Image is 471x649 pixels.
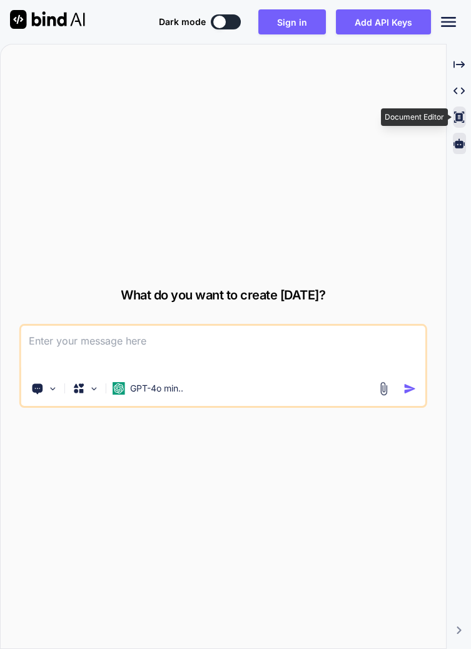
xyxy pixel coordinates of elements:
img: Pick Tools [48,383,58,394]
img: Pick Models [89,383,99,394]
img: attachment [377,382,391,396]
span: What do you want to create [DATE]? [121,288,325,303]
span: Dark mode [159,16,206,28]
img: Bind AI [10,10,85,29]
img: GPT-4o mini [113,382,125,395]
button: Sign in [258,9,326,34]
p: GPT-4o min.. [130,382,183,395]
div: Document Editor [381,108,448,126]
button: Add API Keys [336,9,431,34]
img: icon [403,382,417,395]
